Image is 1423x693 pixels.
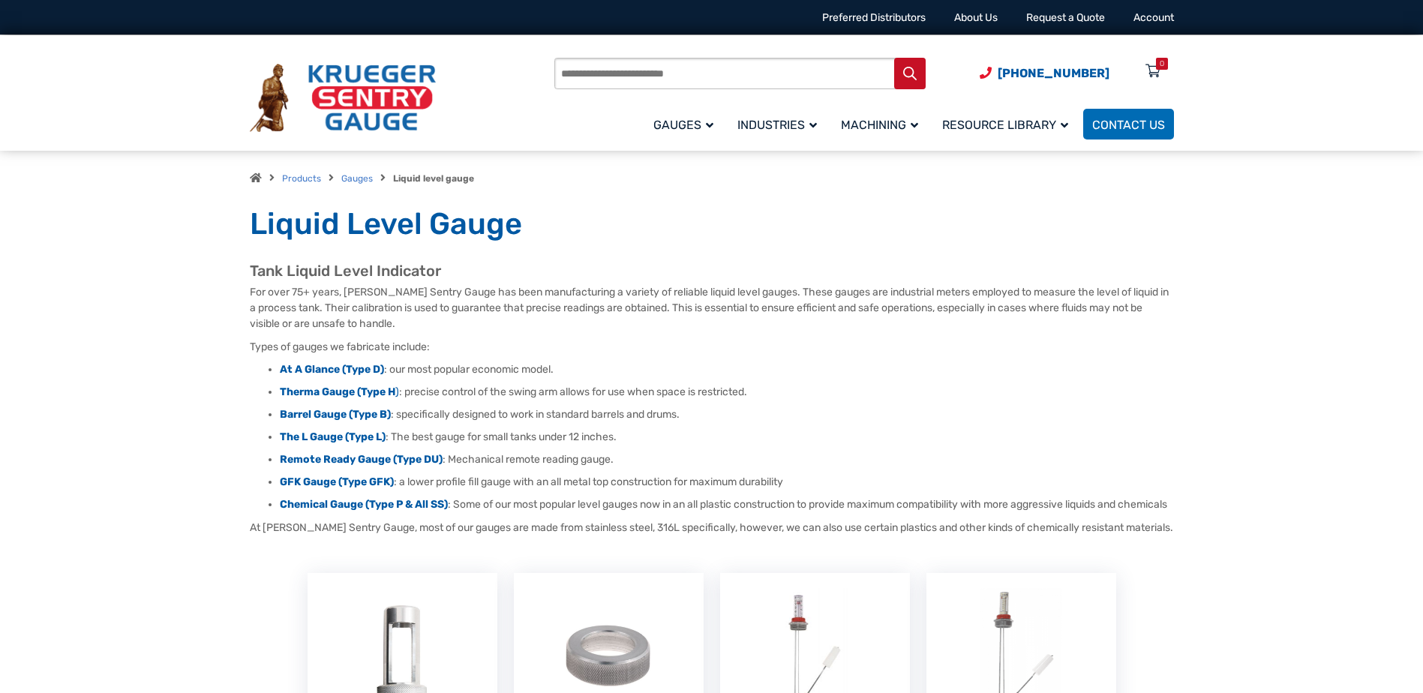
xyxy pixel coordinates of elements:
[1026,11,1105,24] a: Request a Quote
[250,205,1174,243] h1: Liquid Level Gauge
[728,106,832,142] a: Industries
[393,173,474,184] strong: Liquid level gauge
[280,453,443,466] a: Remote Ready Gauge (Type DU)
[954,11,998,24] a: About Us
[644,106,728,142] a: Gauges
[280,385,399,398] a: Therma Gauge (Type H)
[822,11,926,24] a: Preferred Distributors
[980,64,1109,82] a: Phone Number (920) 434-8860
[280,475,1174,490] li: : a lower profile fill gauge with an all metal top construction for maximum durability
[280,430,386,443] a: The L Gauge (Type L)
[280,362,1174,377] li: : our most popular economic model.
[250,64,436,133] img: Krueger Sentry Gauge
[280,385,1174,400] li: : precise control of the swing arm allows for use when space is restricted.
[250,520,1174,535] p: At [PERSON_NAME] Sentry Gauge, most of our gauges are made from stainless steel, 316L specificall...
[737,118,817,132] span: Industries
[280,498,448,511] a: Chemical Gauge (Type P & All SS)
[942,118,1068,132] span: Resource Library
[280,452,1174,467] li: : Mechanical remote reading gauge.
[832,106,933,142] a: Machining
[933,106,1083,142] a: Resource Library
[250,339,1174,355] p: Types of gauges we fabricate include:
[280,363,384,376] a: At A Glance (Type D)
[998,66,1109,80] span: [PHONE_NUMBER]
[282,173,321,184] a: Products
[653,118,713,132] span: Gauges
[250,262,1174,280] h2: Tank Liquid Level Indicator
[280,407,1174,422] li: : specifically designed to work in standard barrels and drums.
[1083,109,1174,139] a: Contact Us
[280,475,394,488] a: GFK Gauge (Type GFK)
[250,284,1174,331] p: For over 75+ years, [PERSON_NAME] Sentry Gauge has been manufacturing a variety of reliable liqui...
[1160,58,1164,70] div: 0
[280,385,395,398] strong: Therma Gauge (Type H
[1133,11,1174,24] a: Account
[341,173,373,184] a: Gauges
[280,430,1174,445] li: : The best gauge for small tanks under 12 inches.
[841,118,918,132] span: Machining
[1092,118,1165,132] span: Contact Us
[280,497,1174,512] li: : Some of our most popular level gauges now in an all plastic construction to provide maximum com...
[280,408,391,421] a: Barrel Gauge (Type B)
